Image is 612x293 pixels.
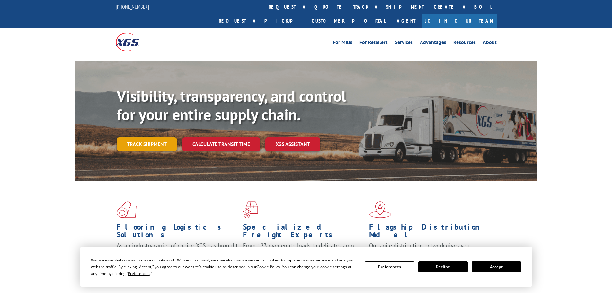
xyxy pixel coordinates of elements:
[182,137,260,151] a: Calculate transit time
[265,137,320,151] a: XGS ASSISTANT
[369,201,391,218] img: xgs-icon-flagship-distribution-model-red
[117,137,177,151] a: Track shipment
[395,40,413,47] a: Services
[365,261,414,272] button: Preferences
[307,14,390,28] a: Customer Portal
[257,264,280,270] span: Cookie Policy
[333,40,352,47] a: For Mills
[422,14,497,28] a: Join Our Team
[117,201,137,218] img: xgs-icon-total-supply-chain-intelligence-red
[418,261,468,272] button: Decline
[369,223,491,242] h1: Flagship Distribution Model
[420,40,446,47] a: Advantages
[117,242,238,265] span: As an industry carrier of choice, XGS has brought innovation and dedication to flooring logistics...
[117,223,238,242] h1: Flooring Logistics Solutions
[214,14,307,28] a: Request a pickup
[359,40,388,47] a: For Retailers
[243,242,364,270] p: From 123 overlength loads to delicate cargo, our experienced staff knows the best way to move you...
[243,223,364,242] h1: Specialized Freight Experts
[116,4,149,10] a: [PHONE_NUMBER]
[91,257,357,277] div: We use essential cookies to make our site work. With your consent, we may also use non-essential ...
[369,242,487,257] span: Our agile distribution network gives you nationwide inventory management on demand.
[472,261,521,272] button: Accept
[483,40,497,47] a: About
[453,40,476,47] a: Resources
[128,271,150,276] span: Preferences
[80,247,532,287] div: Cookie Consent Prompt
[390,14,422,28] a: Agent
[117,86,346,124] b: Visibility, transparency, and control for your entire supply chain.
[243,201,258,218] img: xgs-icon-focused-on-flooring-red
